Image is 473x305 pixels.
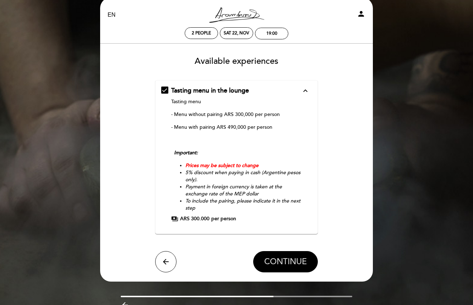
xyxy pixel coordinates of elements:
[171,215,178,222] span: payments
[171,98,301,105] p: Tasting menu
[171,111,301,118] p: - Menu without pairing ARS 300,000 per person
[253,251,318,272] button: CONTINUE
[195,56,278,66] span: Available experiences
[224,30,249,36] div: Sat 22, Nov
[185,162,259,168] em: Prices may be subject to change
[266,31,277,36] div: 19:00
[192,5,281,25] a: Aramburu Resto
[162,257,170,266] i: arrow_back
[211,215,236,222] span: per person
[174,150,198,156] em: Important:
[185,198,300,211] em: To include the pairing, please indicate it in the next step
[192,30,211,36] span: 2 people
[357,10,365,21] button: person
[155,251,176,272] button: arrow_back
[185,184,282,197] em: Payment in foreign currency is taken at the exchange rate of the MEP dollar
[264,257,307,267] span: CONTINUE
[180,215,210,222] span: ARS 300.000
[185,170,300,183] em: 5% discount when paying in cash (Argentine pesos only).
[161,86,312,222] md-checkbox: Tasting menu in the lounge expand_less Tasting menu- Menu without pairing ARS 300,000 per person-...
[299,86,312,95] button: expand_less
[357,10,365,18] i: person
[171,87,249,94] span: Tasting menu in the lounge
[301,87,310,95] i: expand_less
[171,124,301,131] p: - Menu with pairing ARS 490,000 per person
